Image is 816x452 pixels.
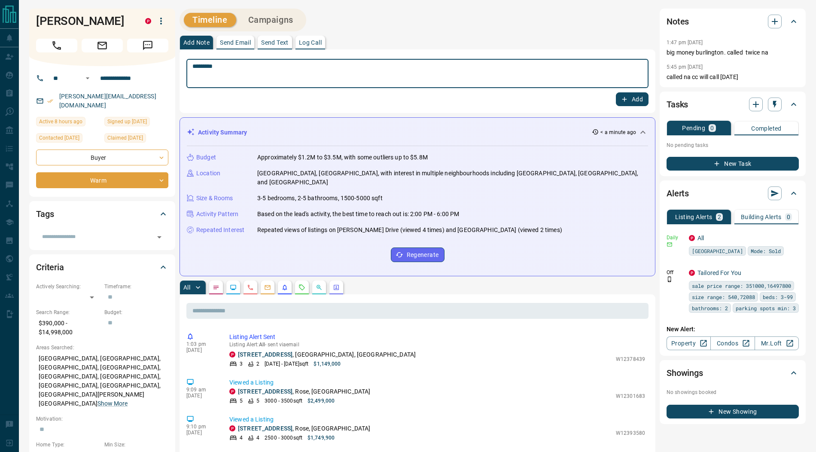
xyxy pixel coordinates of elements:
p: [DATE] - [DATE] sqft [265,360,308,368]
span: Contacted [DATE] [39,134,79,142]
p: [DATE] [186,430,216,436]
p: No showings booked [667,388,799,396]
p: No pending tasks [667,139,799,152]
span: parking spots min: 3 [736,304,796,312]
p: Budget [196,153,216,162]
p: $1,749,900 [308,434,335,442]
div: property.ca [229,351,235,357]
svg: Listing Alerts [281,284,288,291]
div: Warm [36,172,168,188]
p: Home Type: [36,441,100,449]
p: Budget: [104,308,168,316]
p: Send Text [261,40,289,46]
a: Property [667,336,711,350]
p: 9:09 am [186,387,216,393]
p: W12393580 [616,429,645,437]
p: Activity Summary [198,128,247,137]
p: Location [196,169,220,178]
a: All [697,235,704,241]
div: property.ca [689,270,695,276]
p: Listing Alert : - sent via email [229,342,645,348]
div: Tags [36,204,168,224]
div: Tasks [667,94,799,115]
p: Activity Pattern [196,210,238,219]
p: Off [667,269,684,276]
p: < a minute ago [600,128,636,136]
p: New Alert: [667,325,799,334]
p: big money burlington. called twice na [667,48,799,57]
span: size range: 540,72088 [692,293,755,301]
button: Campaigns [240,13,302,27]
span: Call [36,39,77,52]
a: [STREET_ADDRESS] [238,351,292,358]
button: Add [616,92,649,106]
span: sale price range: 351000,16497800 [692,281,791,290]
p: Areas Searched: [36,344,168,351]
p: 2 [718,214,721,220]
p: 4 [240,434,243,442]
p: Motivation: [36,415,168,423]
svg: Requests [298,284,305,291]
svg: Emails [264,284,271,291]
button: Regenerate [391,247,445,262]
p: 5 [240,397,243,405]
button: Open [153,231,165,243]
svg: Lead Browsing Activity [230,284,237,291]
div: property.ca [229,425,235,431]
p: [DATE] [186,347,216,353]
span: Signed up [DATE] [107,117,147,126]
p: Add Note [183,40,210,46]
div: property.ca [689,235,695,241]
p: Viewed a Listing [229,378,645,387]
span: [GEOGRAPHIC_DATA] [692,247,743,255]
p: 0 [787,214,790,220]
p: Size & Rooms [196,194,233,203]
p: 3 [240,360,243,368]
p: $390,000 - $14,998,000 [36,316,100,339]
p: Viewed a Listing [229,415,645,424]
p: [GEOGRAPHIC_DATA], [GEOGRAPHIC_DATA], with interest in multiple neighbourhoods including [GEOGRAP... [257,169,648,187]
div: Showings [667,363,799,383]
h2: Alerts [667,186,689,200]
p: 5:45 pm [DATE] [667,64,703,70]
p: Building Alerts [741,214,782,220]
a: [STREET_ADDRESS] [238,425,292,432]
h2: Showings [667,366,703,380]
span: beds: 3-99 [763,293,793,301]
p: Approximately $1.2M to $3.5M, with some outliers up to $5.8M [257,153,428,162]
p: Listing Alerts [675,214,712,220]
p: Search Range: [36,308,100,316]
button: Open [82,73,93,83]
svg: Notes [213,284,219,291]
p: Actively Searching: [36,283,100,290]
a: Mr.Loft [755,336,799,350]
span: bathrooms: 2 [692,304,728,312]
p: $1,149,000 [314,360,341,368]
h2: Notes [667,15,689,28]
p: Repeated views of listings on [PERSON_NAME] Drive (viewed 4 times) and [GEOGRAPHIC_DATA] (viewed ... [257,226,562,235]
p: All [183,284,190,290]
button: New Showing [667,405,799,418]
p: $2,499,000 [308,397,335,405]
div: Criteria [36,257,168,278]
div: Activity Summary< a minute ago [187,125,648,140]
span: Message [127,39,168,52]
p: 4 [256,434,259,442]
div: Alerts [667,183,799,204]
div: property.ca [229,388,235,394]
svg: Email Verified [47,98,53,104]
p: Log Call [299,40,322,46]
p: W12378439 [616,355,645,363]
a: [STREET_ADDRESS] [238,388,292,395]
p: Daily [667,234,684,241]
p: 3-5 bedrooms, 2-5 bathrooms, 1500-5000 sqft [257,194,383,203]
span: All [259,342,265,348]
div: property.ca [145,18,151,24]
svg: Email [667,241,673,247]
p: called na cc will call [DATE] [667,73,799,82]
div: Notes [667,11,799,32]
p: [GEOGRAPHIC_DATA], [GEOGRAPHIC_DATA], [GEOGRAPHIC_DATA], [GEOGRAPHIC_DATA], [GEOGRAPHIC_DATA], [G... [36,351,168,411]
button: Timeline [184,13,236,27]
h2: Criteria [36,260,64,274]
h1: [PERSON_NAME] [36,14,132,28]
